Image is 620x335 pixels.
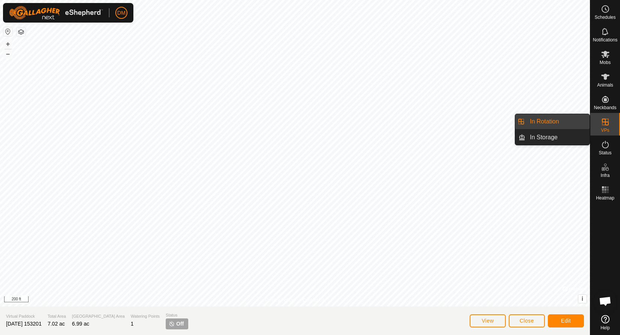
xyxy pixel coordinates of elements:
span: Notifications [593,38,617,42]
span: Total Area [48,313,66,320]
span: 1 [131,321,134,327]
span: In Rotation [530,117,559,126]
span: i [582,295,583,302]
button: + [3,40,12,49]
button: Reset Map [3,27,12,36]
span: Off [176,320,184,328]
button: Map Layers [17,27,26,37]
img: Gallagher Logo [9,6,103,20]
button: – [3,49,12,58]
span: Infra [600,173,609,178]
span: Animals [597,83,613,87]
a: Privacy Policy [265,297,293,303]
span: In Storage [530,133,558,142]
span: Status [166,312,188,318]
span: VPs [601,128,609,132]
span: 7.02 ac [48,321,65,327]
a: In Storage [525,130,590,145]
button: View [470,314,506,327]
span: [GEOGRAPHIC_DATA] Area [72,313,125,320]
span: Watering Points [131,313,160,320]
span: Status [599,151,611,155]
span: Heatmap [596,196,614,200]
span: DM [117,9,126,17]
span: Virtual Paddock [6,313,42,320]
span: Schedules [594,15,615,20]
li: In Storage [515,130,590,145]
button: Close [509,314,545,327]
a: Help [590,312,620,333]
span: [DATE] 153201 [6,321,42,327]
span: Close [520,318,534,324]
span: View [482,318,494,324]
a: In Rotation [525,114,590,129]
a: Contact Us [302,297,325,303]
span: 6.99 ac [72,321,89,327]
img: turn-off [169,321,175,327]
span: Mobs [600,60,611,65]
span: Help [600,326,610,330]
div: Open chat [594,290,617,312]
span: Neckbands [594,105,616,110]
li: In Rotation [515,114,590,129]
button: i [578,295,587,303]
span: Edit [561,318,571,324]
button: Edit [548,314,584,327]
